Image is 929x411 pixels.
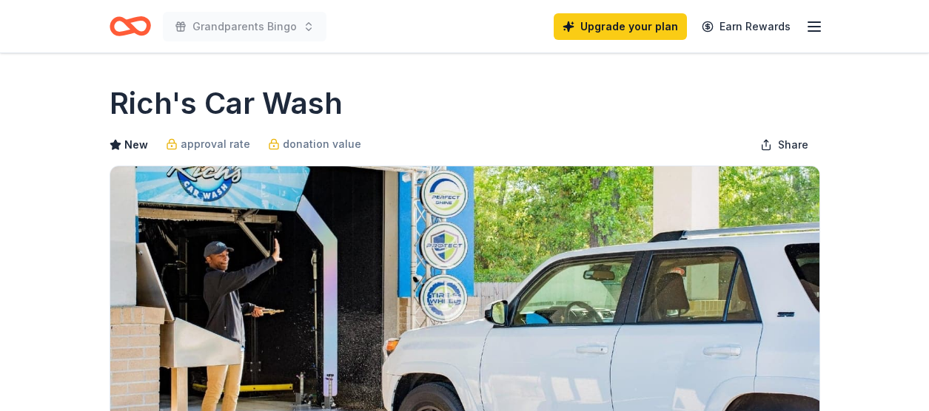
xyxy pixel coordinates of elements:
[748,130,820,160] button: Share
[778,136,808,154] span: Share
[163,12,326,41] button: Grandparents Bingo
[110,9,151,44] a: Home
[192,18,297,35] span: Grandparents Bingo
[268,135,361,153] a: donation value
[110,83,343,124] h1: Rich's Car Wash
[166,135,250,153] a: approval rate
[693,13,799,40] a: Earn Rewards
[124,136,148,154] span: New
[554,13,687,40] a: Upgrade your plan
[181,135,250,153] span: approval rate
[283,135,361,153] span: donation value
